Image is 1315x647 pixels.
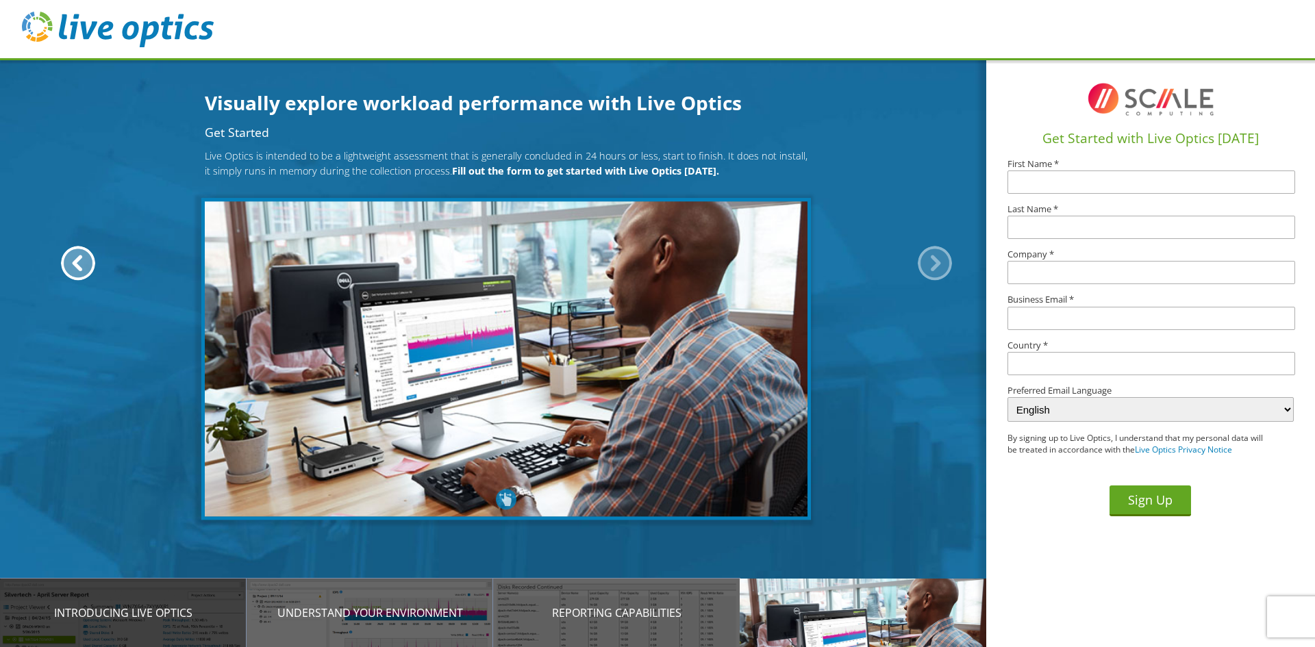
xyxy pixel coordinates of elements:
h1: Visually explore workload performance with Live Optics [205,89,807,118]
label: Country * [1007,341,1294,350]
h2: Get Started [205,127,807,139]
label: Preferred Email Language [1007,386,1294,395]
img: live_optics_svg.svg [22,12,214,47]
button: Sign Up [1110,485,1191,516]
img: I8TqFF2VWMAAAAASUVORK5CYII= [1082,72,1219,127]
p: Understand your environment [247,605,493,621]
p: Live Optics is intended to be a lightweight assessment that is generally concluded in 24 hours or... [205,149,807,178]
a: Live Optics Privacy Notice [1135,444,1232,455]
label: First Name * [1007,160,1294,168]
p: By signing up to Live Optics, I understand that my personal data will be treated in accordance wi... [1007,433,1265,456]
h1: Get Started with Live Optics [DATE] [992,129,1310,149]
b: Fill out the form to get started with Live Optics [DATE]. [452,164,719,177]
label: Company * [1007,250,1294,259]
label: Business Email * [1007,295,1294,304]
label: Last Name * [1007,205,1294,214]
p: Reporting Capabilities [493,605,740,621]
img: Get Started [201,198,811,520]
